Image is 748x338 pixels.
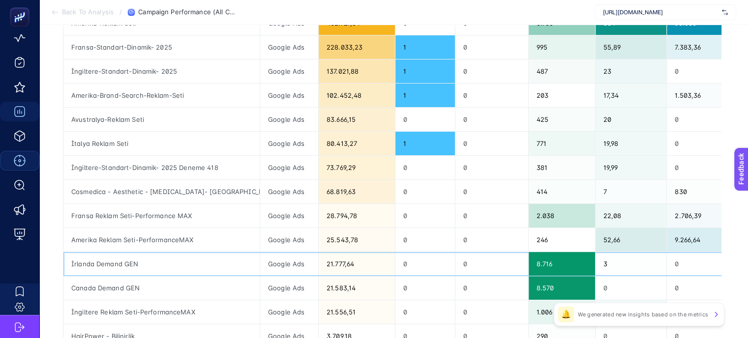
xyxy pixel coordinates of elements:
div: Google Ads [260,252,318,276]
div: 21.777,64 [319,252,395,276]
div: 0 [455,35,528,59]
div: 25.543,78 [319,228,395,252]
div: 137.021,88 [319,59,395,83]
div: İngiltere-Standart-Dinamik- 2025 Deneme 418 [63,156,260,179]
div: Google Ads [260,108,318,131]
div: 0 [455,84,528,107]
div: 73.769,29 [319,156,395,179]
div: 246 [529,228,595,252]
div: Fransa Reklam Seti-Performance MAX [63,204,260,227]
div: 19,99 [596,156,667,179]
div: 18 [596,300,667,324]
div: 0 [395,204,455,227]
div: 1 [395,59,455,83]
div: 1 [395,132,455,155]
div: 22,08 [596,204,667,227]
div: 0 [395,156,455,179]
div: 🔔 [558,307,574,322]
div: 0 [455,300,528,324]
div: 1 [395,84,455,107]
div: Google Ads [260,132,318,155]
div: Canada Demand GEN [63,276,260,300]
div: 20 [596,108,667,131]
span: Campaign Performance (All Channel) [138,8,237,16]
div: İngiltere-Standart-Dinamik- 2025 [63,59,260,83]
div: Google Ads [260,35,318,59]
div: 0 [455,156,528,179]
div: 487 [529,59,595,83]
div: 0 [455,132,528,155]
img: svg%3e [722,7,728,17]
div: 203 [529,84,595,107]
div: Google Ads [260,276,318,300]
div: Amerika Reklam Seti-PerformanceMAX [63,228,260,252]
div: 228.033,23 [319,35,395,59]
div: Google Ads [260,180,318,203]
div: 414 [529,180,595,203]
div: Cosmedica - Aesthetic - [MEDICAL_DATA]- [GEOGRAPHIC_DATA] [63,180,260,203]
div: Google Ads [260,59,318,83]
div: Amerika-Brand-Search-Reklam-Seti [63,84,260,107]
div: Google Ads [260,300,318,324]
div: 8.570 [529,276,595,300]
div: 0 [395,252,455,276]
div: 28.794,78 [319,204,395,227]
div: 0 [455,108,528,131]
div: 0 [395,228,455,252]
div: 23 [596,59,667,83]
div: 0 [455,204,528,227]
div: 21.556,51 [319,300,395,324]
div: 52,66 [596,228,667,252]
div: 771 [529,132,595,155]
p: We generated new insights based on the metrics [578,310,708,318]
div: 2.038 [529,204,595,227]
div: 1.006 [529,300,595,324]
div: Google Ads [260,228,318,252]
div: 19,98 [596,132,667,155]
div: 0 [455,228,528,252]
div: 0 [395,180,455,203]
div: 80.413,27 [319,132,395,155]
span: Back To Analysis [62,8,114,16]
div: İngiltere Reklam Seti-PerformanceMAX [63,300,260,324]
div: 102.452,48 [319,84,395,107]
span: Feedback [6,3,37,11]
div: 1 [395,35,455,59]
div: 0 [596,276,667,300]
div: Google Ads [260,84,318,107]
div: Google Ads [260,156,318,179]
div: 83.666,15 [319,108,395,131]
div: 17,34 [596,84,667,107]
div: 7 [596,180,667,203]
div: 0 [455,276,528,300]
span: / [120,8,122,16]
div: 425 [529,108,595,131]
div: 0 [395,276,455,300]
div: İtalya Reklam Seti [63,132,260,155]
div: Google Ads [260,204,318,227]
div: 995 [529,35,595,59]
div: İrlanda Demand GEN [63,252,260,276]
div: 0 [395,300,455,324]
div: 21.583,14 [319,276,395,300]
div: 0 [455,59,528,83]
div: 0 [455,180,528,203]
div: 381 [529,156,595,179]
div: 0 [455,252,528,276]
div: 0 [395,108,455,131]
div: 55,89 [596,35,667,59]
div: 3 [596,252,667,276]
div: Avustralya-Reklam Seti [63,108,260,131]
div: Fransa-Standart-Dinamik- 2025 [63,35,260,59]
span: [URL][DOMAIN_NAME] [603,8,718,16]
div: 8.716 [529,252,595,276]
div: 68.819,63 [319,180,395,203]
